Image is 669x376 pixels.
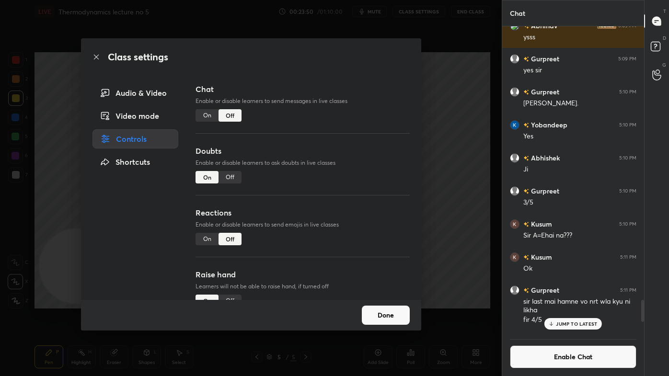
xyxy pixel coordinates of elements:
[662,61,666,68] p: G
[92,152,179,171] div: Shortcuts
[196,97,409,105] p: Enable or disable learners to send messages in live classes
[196,83,409,95] h3: Chat
[92,129,179,148] div: Controls
[219,295,242,307] div: Off
[510,345,636,368] button: Enable Chat
[502,26,644,334] div: grid
[196,282,409,291] p: Learners will not be able to raise hand, if turned off
[219,171,242,183] div: Off
[663,34,666,42] p: D
[219,233,242,245] div: Off
[196,207,409,218] h3: Reactions
[502,0,533,26] p: Chat
[663,8,666,15] p: T
[219,109,242,122] div: Off
[108,50,168,64] h2: Class settings
[196,295,219,307] div: On
[196,145,409,157] h3: Doubts
[196,171,219,183] div: On
[196,233,219,245] div: On
[92,106,179,125] div: Video mode
[196,159,409,167] p: Enable or disable learners to ask doubts in live classes
[92,83,179,103] div: Audio & Video
[362,306,410,325] button: Done
[556,321,597,327] p: JUMP TO LATEST
[196,269,409,280] h3: Raise hand
[196,220,409,229] p: Enable or disable learners to send emojis in live classes
[196,109,219,122] div: On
